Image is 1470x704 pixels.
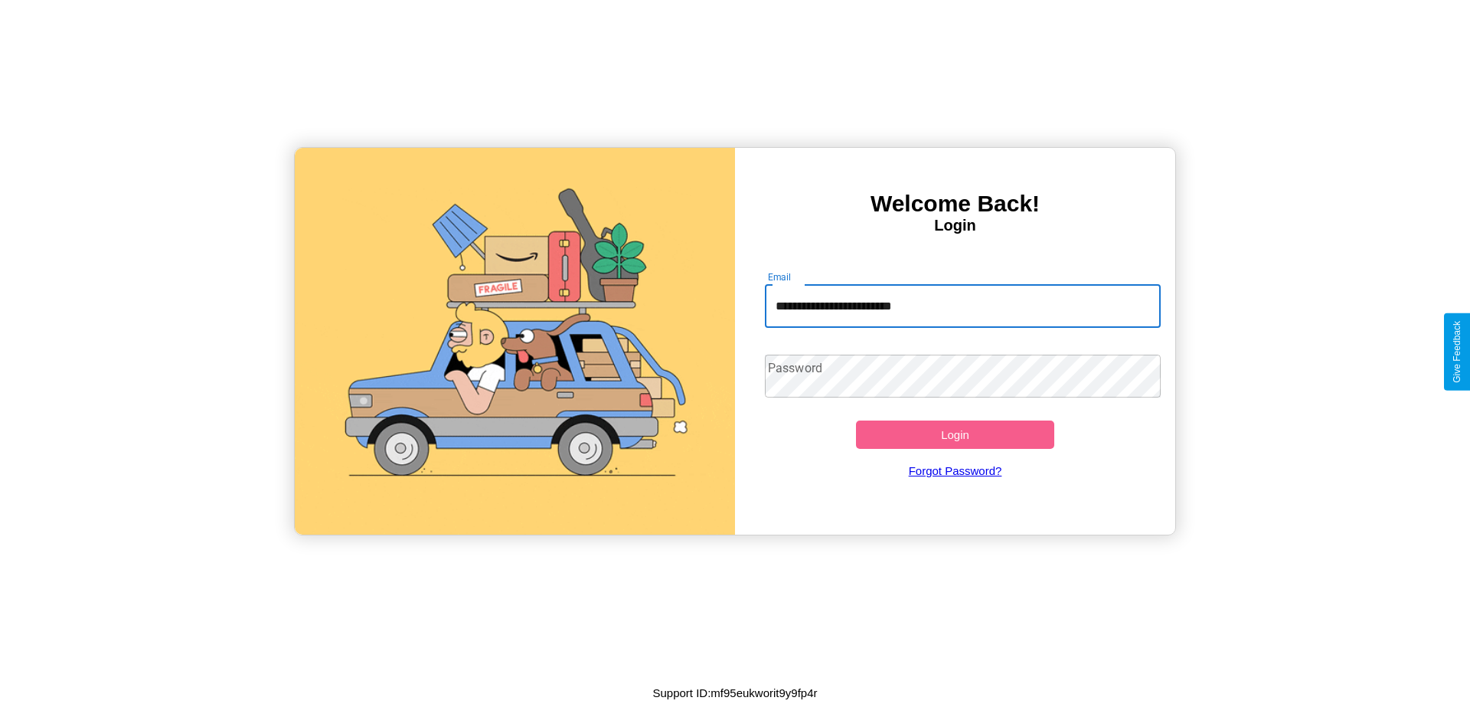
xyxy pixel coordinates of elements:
h3: Welcome Back! [735,191,1175,217]
p: Support ID: mf95eukworit9y9fp4r [652,683,817,703]
h4: Login [735,217,1175,234]
a: Forgot Password? [757,449,1154,493]
img: gif [295,148,735,535]
div: Give Feedback [1452,321,1462,383]
button: Login [856,421,1054,449]
label: Email [768,270,792,283]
